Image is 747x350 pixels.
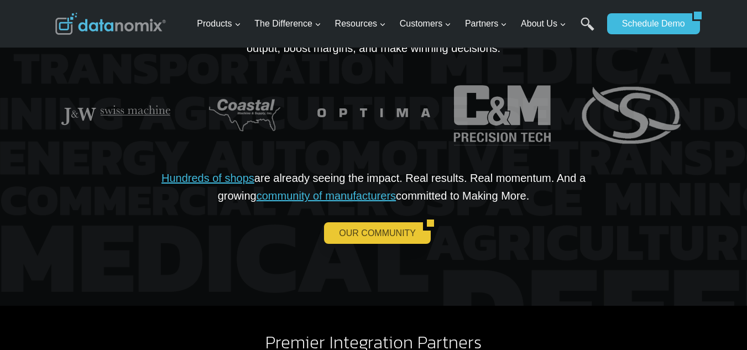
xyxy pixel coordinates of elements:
img: Datanomix Customer, Coastal Machine [184,75,305,155]
div: 22 of 26 [571,75,692,155]
span: Last Name [249,1,284,11]
a: Hundreds of shops [161,172,254,184]
span: Phone number [249,46,299,56]
span: State/Region [249,137,291,147]
a: Privacy Policy [150,247,186,254]
span: The Difference [254,17,321,31]
a: Terms [124,247,140,254]
nav: Primary Navigation [192,6,602,42]
div: 20 of 26 [313,75,434,155]
div: 19 of 26 [184,75,305,155]
a: OUR COMMUNITY [324,222,423,243]
img: Datanomix Customer, J&W Swiss Machine [55,75,176,155]
a: Search [581,17,594,42]
a: Schedule Demo [607,13,692,34]
p: are already seeing the impact. Real results. Real momentum. And a growing committed to Making More. [126,169,621,205]
img: Datanomix Customer, Optima Manufacturing [313,75,434,155]
img: Datanomix Customer, Flying S [571,75,692,155]
a: community of manufacturers [257,190,396,202]
span: About Us [521,17,566,31]
span: Partners [465,17,507,31]
img: Datanomix [55,13,166,35]
span: Resources [335,17,386,31]
span: Customers [400,17,451,31]
div: Photo Gallery Carousel [55,75,692,155]
iframe: Popup CTA [6,154,183,344]
img: Datanomix Customer, C&M Precision Tech [442,75,563,155]
div: 18 of 26 [55,75,176,155]
span: Products [197,17,241,31]
div: 21 of 26 [442,75,563,155]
